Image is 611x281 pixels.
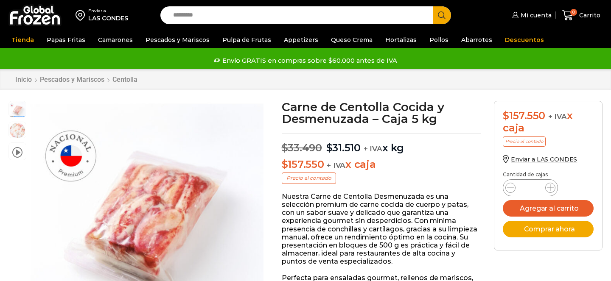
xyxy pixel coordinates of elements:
[510,7,552,24] a: Mi cuenta
[282,133,482,154] p: x kg
[577,11,600,19] span: Carrito
[76,8,88,22] img: address-field-icon.svg
[9,122,26,139] span: carne-centolla
[511,156,577,163] span: Enviar a LAS CONDES
[503,109,509,122] span: $
[503,221,594,237] button: Comprar ahora
[282,192,482,266] p: Nuestra Carne de Centolla Desmenuzada es una selección premium de carne cocida de cuerpo y patas,...
[519,11,552,19] span: Mi cuenta
[94,32,137,48] a: Camarones
[9,101,26,118] span: carne-centolla
[364,145,382,153] span: + IVA
[503,109,545,122] bdi: 157.550
[141,32,214,48] a: Pescados y Mariscos
[503,110,594,134] div: x caja
[327,32,377,48] a: Queso Crema
[282,142,288,154] span: $
[282,172,336,184] p: Precio al contado
[503,136,546,147] p: Precio al contado
[433,6,451,24] button: Search button
[503,200,594,217] button: Agregar al carrito
[112,75,138,83] a: Centolla
[381,32,421,48] a: Hortalizas
[282,101,482,125] h1: Carne de Centolla Cocida y Desmenuzada – Caja 5 kg
[425,32,453,48] a: Pollos
[42,32,90,48] a: Papas Fritas
[282,158,324,170] bdi: 157.550
[548,112,567,121] span: + IVA
[501,32,548,48] a: Descuentos
[457,32,496,48] a: Abarrotes
[522,182,538,194] input: Product quantity
[15,75,32,83] a: Inicio
[280,32,322,48] a: Appetizers
[88,14,128,22] div: LAS CONDES
[570,9,577,16] span: 0
[503,156,577,163] a: Enviar a LAS CONDES
[88,8,128,14] div: Enviar a
[326,142,333,154] span: $
[282,142,322,154] bdi: 33.490
[15,75,138,83] nav: Breadcrumb
[7,32,38,48] a: Tienda
[560,6,603,25] a: 0 Carrito
[39,75,105,83] a: Pescados y Mariscos
[218,32,275,48] a: Pulpa de Frutas
[282,159,482,171] p: x caja
[503,172,594,178] p: Cantidad de cajas
[327,161,345,170] span: + IVA
[326,142,361,154] bdi: 31.510
[282,158,288,170] span: $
